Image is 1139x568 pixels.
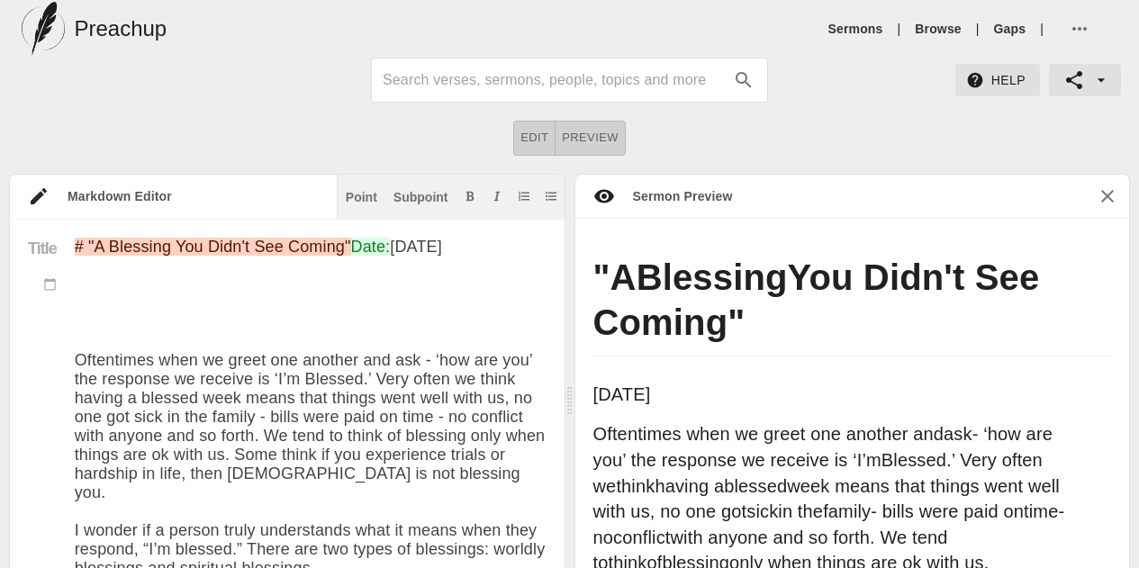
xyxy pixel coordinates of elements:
[881,450,946,470] span: Blessed
[915,20,961,38] a: Browse
[724,476,787,496] span: blessed
[613,527,670,547] span: conflict
[970,69,1026,92] span: Help
[823,501,871,521] span: family
[346,191,377,203] div: Point
[1024,501,1058,521] span: time
[1033,20,1051,38] li: |
[994,20,1026,38] a: Gaps
[562,128,619,149] span: Preview
[593,255,1112,356] h1: "A You Didn't See Coming"
[615,187,733,205] div: Sermon Preview
[50,187,337,205] div: Markdown Editor
[556,121,626,156] button: Preview
[520,128,548,149] span: Edit
[746,501,778,521] span: sick
[1049,478,1117,546] iframe: Drift Widget Chat Controller
[944,424,972,444] span: ask
[390,187,452,205] button: Subpoint
[969,20,987,38] li: |
[890,20,908,38] li: |
[616,476,655,496] span: think
[342,187,381,205] button: Insert point
[461,187,479,205] button: Add bold text
[593,382,1071,408] p: [DATE]
[513,121,626,156] div: text alignment
[637,257,788,297] span: Blessing
[383,66,724,95] input: Search sermons
[393,191,448,203] div: Subpoint
[513,121,556,156] button: Edit
[22,2,65,56] img: preachup-logo.png
[488,187,506,205] button: Add italic text
[515,187,533,205] button: Add ordered list
[724,60,764,100] button: search
[828,20,883,38] a: Sermons
[74,14,167,43] h5: Preachup
[955,64,1040,97] button: Help
[10,238,75,275] div: Title
[542,187,560,205] button: Add unordered list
